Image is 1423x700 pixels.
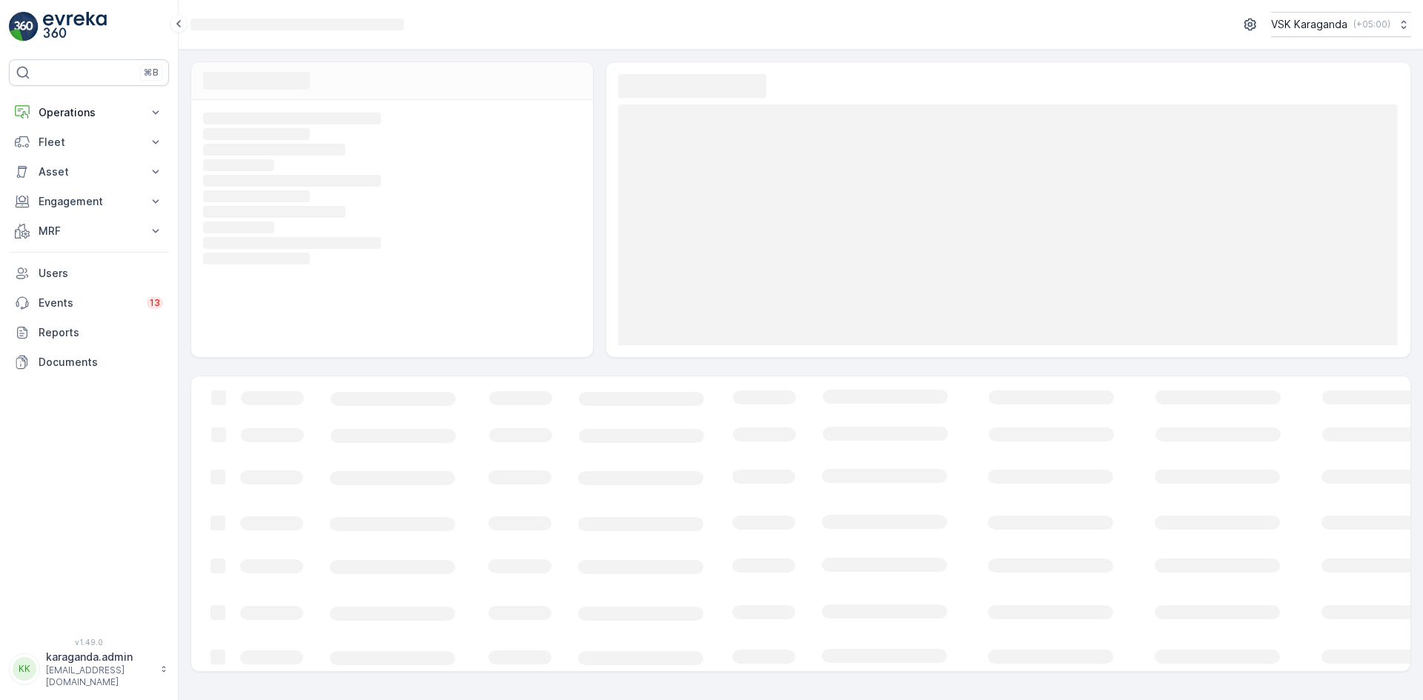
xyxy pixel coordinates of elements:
img: logo [9,12,39,41]
button: MRF [9,216,169,246]
button: Asset [9,157,169,187]
p: Events [39,296,138,310]
p: [EMAIL_ADDRESS][DOMAIN_NAME] [46,664,153,688]
p: Engagement [39,194,139,209]
p: karaganda.admin [46,650,153,664]
p: VSK Karaganda [1271,17,1347,32]
a: Reports [9,318,169,347]
p: ( +05:00 ) [1353,19,1390,30]
p: ⌘B [144,67,159,79]
a: Users [9,259,169,288]
button: VSK Karaganda(+05:00) [1271,12,1411,37]
button: Fleet [9,127,169,157]
p: Fleet [39,135,139,150]
p: Reports [39,325,163,340]
button: KKkaraganda.admin[EMAIL_ADDRESS][DOMAIN_NAME] [9,650,169,688]
span: v 1.49.0 [9,638,169,647]
p: MRF [39,224,139,239]
p: 13 [150,297,160,309]
div: KK [13,657,36,681]
a: Events13 [9,288,169,318]
p: Operations [39,105,139,120]
p: Asset [39,164,139,179]
p: Documents [39,355,163,370]
button: Engagement [9,187,169,216]
img: logo_light-DOdMpM7g.png [43,12,107,41]
p: Users [39,266,163,281]
button: Operations [9,98,169,127]
a: Documents [9,347,169,377]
